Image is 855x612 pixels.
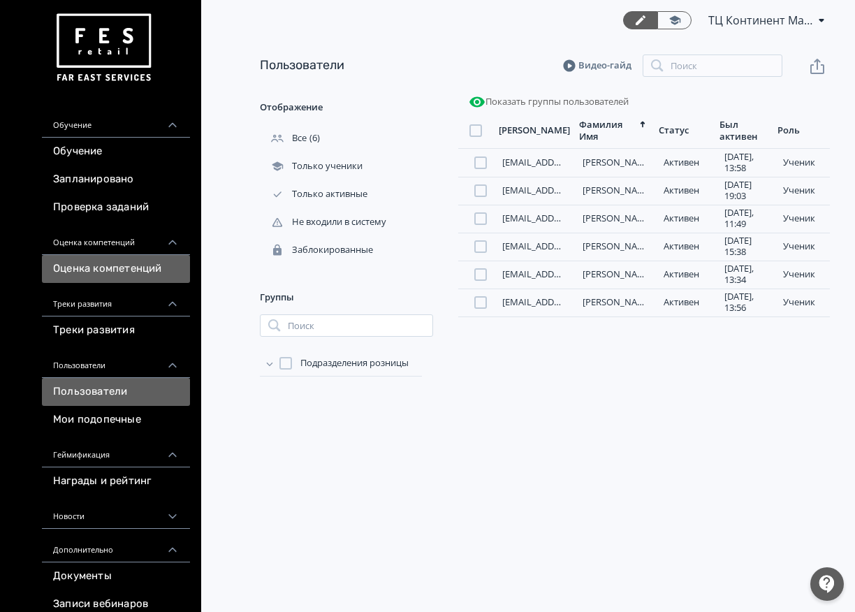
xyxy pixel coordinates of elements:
[42,562,190,590] a: Документы
[583,184,653,196] a: [PERSON_NAME]
[724,207,772,229] div: [DATE], 11:49
[583,240,653,252] a: [PERSON_NAME]
[783,213,824,224] div: ученик
[724,291,772,313] div: [DATE], 13:56
[502,156,650,168] a: [EMAIL_ADDRESS][DOMAIN_NAME]
[502,268,650,280] a: [EMAIL_ADDRESS][DOMAIN_NAME]
[502,184,650,196] a: [EMAIL_ADDRESS][DOMAIN_NAME]
[657,11,692,29] a: Переключиться в режим ученика
[502,240,650,252] a: [EMAIL_ADDRESS][DOMAIN_NAME]
[42,529,190,562] div: Дополнительно
[260,160,365,173] div: Только ученики
[809,58,826,75] svg: Экспорт пользователей файлом
[42,166,190,194] a: Запланировано
[300,356,409,370] span: Подразделения розницы
[583,268,653,280] a: [PERSON_NAME]
[260,124,433,152] div: (6)
[664,185,711,196] div: Активен
[583,296,653,308] a: [PERSON_NAME]
[777,124,800,136] div: Роль
[724,263,772,285] div: [DATE], 13:34
[42,283,190,316] div: Треки развития
[502,296,650,308] a: [EMAIL_ADDRESS][DOMAIN_NAME]
[42,406,190,434] a: Мои подопечные
[260,216,389,228] div: Не входили в систему
[42,467,190,495] a: Награды и рейтинг
[724,152,772,173] div: [DATE], 13:58
[708,12,813,29] span: ТЦ Континент Магнитогорск МО 6212133
[260,57,344,73] a: Пользователи
[664,213,711,224] div: Активен
[499,124,570,136] div: [PERSON_NAME]
[664,269,711,280] div: Активен
[719,119,761,143] div: Был активен
[583,212,653,224] a: [PERSON_NAME]
[42,221,190,255] div: Оценка компетенций
[42,434,190,467] div: Геймификация
[783,185,824,196] div: ученик
[42,255,190,283] a: Оценка компетенций
[42,194,190,221] a: Проверка заданий
[563,59,631,73] a: Видео-гайд
[659,124,689,136] div: Статус
[783,157,824,168] div: ученик
[42,316,190,344] a: Треки развития
[583,156,653,168] a: [PERSON_NAME]
[664,241,711,252] div: Активен
[42,378,190,406] a: Пользователи
[260,91,433,124] div: Отображение
[260,244,376,256] div: Заблокированные
[724,180,772,201] div: [DATE] 19:03
[260,281,433,314] div: Группы
[42,344,190,378] div: Пользователи
[724,235,772,257] div: [DATE] 15:38
[783,241,824,252] div: ученик
[53,8,154,87] img: https://files.teachbase.ru/system/account/57463/logo/medium-936fc5084dd2c598f50a98b9cbe0469a.png
[260,188,370,201] div: Только активные
[664,157,711,168] div: Активен
[502,212,650,224] a: [EMAIL_ADDRESS][DOMAIN_NAME]
[579,119,636,143] div: Фамилия Имя
[42,495,190,529] div: Новости
[260,132,309,145] div: Все
[466,91,631,113] button: Показать группы пользователей
[42,138,190,166] a: Обучение
[783,269,824,280] div: ученик
[783,297,824,308] div: ученик
[42,104,190,138] div: Обучение
[664,297,711,308] div: Активен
